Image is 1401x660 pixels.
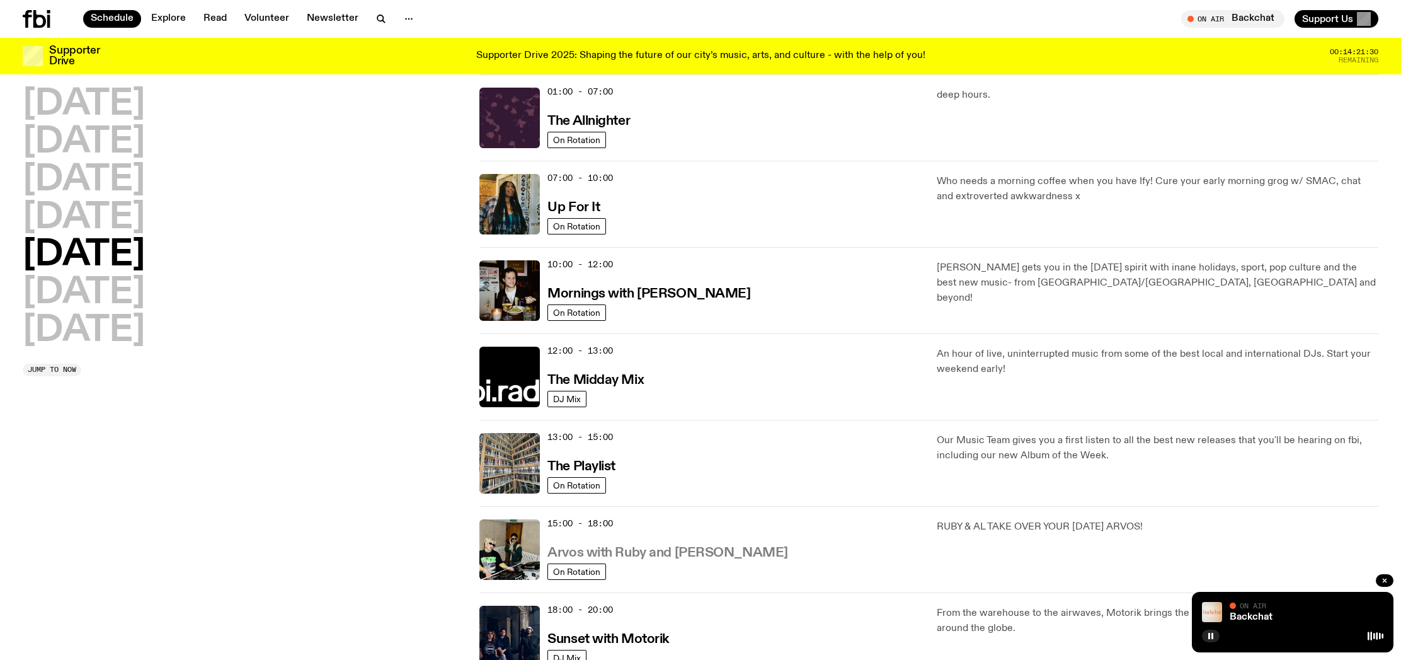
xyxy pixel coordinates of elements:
span: 01:00 - 07:00 [547,86,613,98]
a: The Playlist [547,458,615,473]
button: [DATE] [23,238,145,273]
a: On Rotation [547,218,606,234]
button: [DATE] [23,313,145,349]
button: Jump to now [23,364,81,376]
p: Who needs a morning coffee when you have Ify! Cure your early morning grog w/ SMAC, chat and extr... [937,174,1378,204]
img: Ruby wears a Collarbones t shirt and pretends to play the DJ decks, Al sings into a pringles can.... [479,519,540,580]
a: Up For It [547,199,600,214]
a: On Rotation [547,304,606,321]
a: Explore [144,10,193,28]
span: On Air [1240,601,1266,610]
button: [DATE] [23,87,145,122]
button: [DATE] [23,200,145,236]
button: On AirBackchat [1181,10,1284,28]
img: Ify - a Brown Skin girl with black braided twists, looking up to the side with her tongue stickin... [479,174,540,234]
a: On Rotation [547,564,606,580]
a: The Midday Mix [547,371,644,387]
h3: The Playlist [547,460,615,473]
span: DJ Mix [553,394,581,403]
h3: The Allnighter [547,115,630,128]
span: On Rotation [553,221,600,231]
a: On Rotation [547,477,606,494]
p: deep hours. [937,88,1378,103]
p: Our Music Team gives you a first listen to all the best new releases that you'll be hearing on fb... [937,433,1378,463]
a: On Rotation [547,132,606,148]
a: Schedule [83,10,141,28]
img: Sam blankly stares at the camera, brightly lit by a camera flash wearing a hat collared shirt and... [479,260,540,321]
h3: Supporter Drive [49,45,100,67]
p: From the warehouse to the airwaves, Motorik brings the best in cutting-edge dance music from arou... [937,606,1378,636]
span: On Rotation [553,135,600,144]
span: Remaining [1339,57,1378,64]
button: [DATE] [23,163,145,198]
a: Read [196,10,234,28]
span: 15:00 - 18:00 [547,518,613,530]
span: 10:00 - 12:00 [547,258,613,270]
span: On Rotation [553,308,600,317]
a: Backchat [1230,612,1272,622]
h3: Sunset with Motorik [547,633,669,646]
span: 13:00 - 15:00 [547,431,613,443]
button: [DATE] [23,275,145,311]
span: 12:00 - 13:00 [547,345,613,357]
span: On Rotation [553,567,600,576]
span: 00:14:21:30 [1330,49,1378,55]
p: [PERSON_NAME] gets you in the [DATE] spirit with inane holidays, sport, pop culture and the best ... [937,260,1378,306]
img: A corner shot of the fbi music library [479,433,540,494]
a: Newsletter [299,10,366,28]
span: 18:00 - 20:00 [547,604,613,616]
h3: Mornings with [PERSON_NAME] [547,287,750,301]
a: Mornings with [PERSON_NAME] [547,285,750,301]
span: On Rotation [553,480,600,490]
h3: The Midday Mix [547,374,644,387]
span: 07:00 - 10:00 [547,172,613,184]
p: An hour of live, uninterrupted music from some of the best local and international DJs. Start you... [937,347,1378,377]
a: The Allnighter [547,112,630,128]
h3: Up For It [547,201,600,214]
a: Sunset with Motorik [547,630,669,646]
p: Supporter Drive 2025: Shaping the future of our city’s music, arts, and culture - with the help o... [476,50,925,62]
a: Arvos with Ruby and [PERSON_NAME] [547,544,787,560]
p: RUBY & AL TAKE OVER YOUR [DATE] ARVOS! [937,519,1378,535]
span: Support Us [1302,13,1353,25]
span: Jump to now [28,366,76,373]
button: [DATE] [23,125,145,160]
button: Support Us [1295,10,1378,28]
h3: Arvos with Ruby and [PERSON_NAME] [547,547,787,560]
a: DJ Mix [547,391,586,407]
a: Volunteer [237,10,297,28]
